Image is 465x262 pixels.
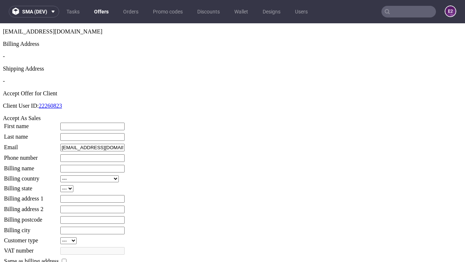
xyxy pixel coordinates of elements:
[4,192,59,201] td: Billing postcode
[4,152,59,159] td: Billing country
[4,214,59,221] td: Customer type
[4,203,59,211] td: Billing city
[3,5,102,11] span: [EMAIL_ADDRESS][DOMAIN_NAME]
[3,17,462,24] div: Billing Address
[4,120,59,128] td: Email
[3,92,462,98] div: Accept As Sales
[3,67,462,74] div: Accept Offer for Client
[4,141,59,150] td: Billing name
[4,162,59,169] td: Billing state
[3,42,462,49] div: Shipping Address
[22,9,47,14] span: sma (dev)
[230,6,252,17] a: Wallet
[149,6,187,17] a: Promo codes
[3,30,5,36] span: -
[4,131,59,139] td: Phone number
[445,6,456,16] figcaption: e2
[39,79,62,86] a: 22260823
[4,171,59,180] td: Billing address 1
[4,223,59,232] td: VAT number
[4,234,59,242] td: Same as billing address
[258,6,285,17] a: Designs
[193,6,224,17] a: Discounts
[9,6,59,17] button: sma (dev)
[62,6,84,17] a: Tasks
[4,110,59,118] td: Last name
[4,182,59,190] td: Billing address 2
[119,6,143,17] a: Orders
[3,79,462,86] p: Client User ID:
[90,6,113,17] a: Offers
[291,6,312,17] a: Users
[3,55,5,61] span: -
[4,99,59,107] td: First name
